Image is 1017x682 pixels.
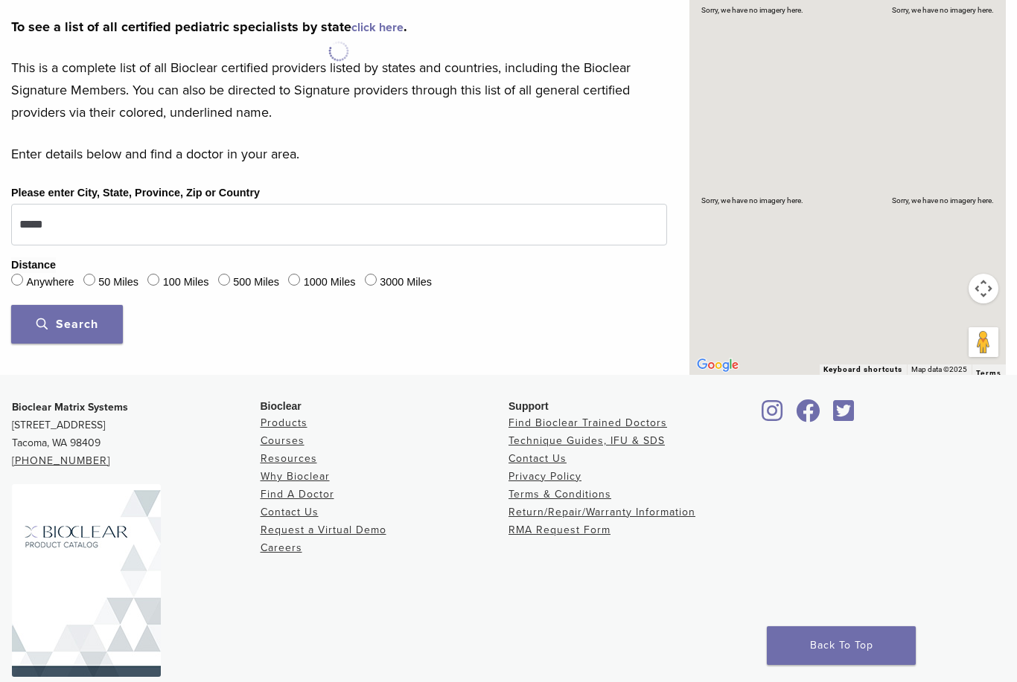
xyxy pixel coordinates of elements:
a: Contact Us [508,452,567,465]
label: 1000 Miles [304,274,356,291]
button: Search [11,305,123,344]
label: Anywhere [26,274,74,291]
a: Bioclear [757,408,788,423]
a: Open this area in Google Maps (opens a new window) [693,356,742,375]
img: Google [693,356,742,375]
a: Back To Top [767,626,916,665]
strong: Bioclear Matrix Systems [12,401,128,414]
strong: To see a list of all certified pediatric specialists by state . [11,19,407,35]
a: Contact Us [261,506,319,518]
button: Map camera controls [969,274,998,303]
a: Find A Doctor [261,488,334,501]
img: Bioclear [12,484,161,677]
a: Return/Repair/Warranty Information [508,506,695,518]
label: 500 Miles [233,274,279,291]
p: Enter details below and find a doctor in your area. [11,143,667,165]
a: Products [261,416,307,429]
a: Why Bioclear [261,470,330,483]
a: Bioclear [829,408,860,423]
button: Keyboard shortcuts [823,364,902,375]
label: 3000 Miles [380,274,432,291]
p: This is a complete list of all Bioclear certified providers listed by states and countries, inclu... [11,57,667,123]
legend: Distance [11,257,56,274]
label: 100 Miles [163,274,209,291]
span: Support [508,400,549,412]
a: Courses [261,434,305,447]
a: Terms & Conditions [508,488,611,501]
a: Find Bioclear Trained Doctors [508,416,667,429]
a: Privacy Policy [508,470,581,483]
a: Resources [261,452,317,465]
a: RMA Request Form [508,524,610,536]
label: Please enter City, State, Province, Zip or Country [11,185,260,202]
a: Terms (opens in new tab) [976,369,1001,378]
p: [STREET_ADDRESS] Tacoma, WA 98409 [12,399,261,470]
a: Bioclear [791,408,826,423]
a: Technique Guides, IFU & SDS [508,434,665,447]
a: [PHONE_NUMBER] [12,454,110,467]
button: Drag Pegman onto the map to open Street View [969,327,998,357]
label: 50 Miles [98,274,138,291]
span: Map data ©2025 [911,365,967,373]
span: Bioclear [261,400,302,412]
a: Careers [261,541,302,554]
span: Search [36,317,98,332]
a: Request a Virtual Demo [261,524,386,536]
a: click here [351,20,404,35]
